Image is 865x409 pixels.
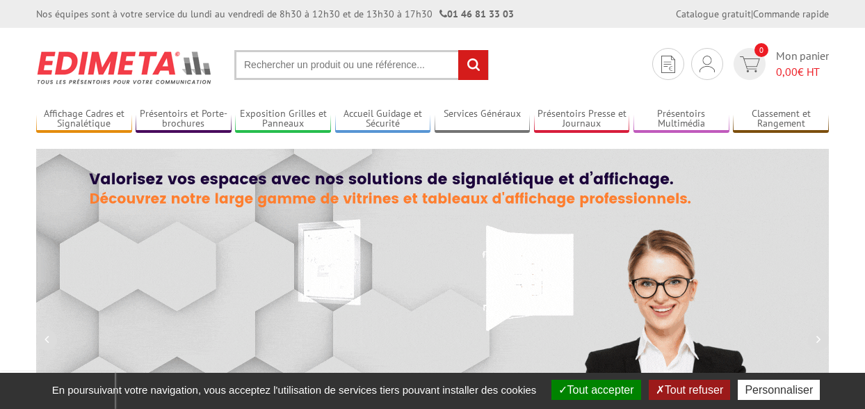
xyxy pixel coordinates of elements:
[45,384,544,396] span: En poursuivant votre navigation, vous acceptez l'utilisation de services tiers pouvant installer ...
[740,56,760,72] img: devis rapide
[534,108,630,131] a: Présentoirs Presse et Journaux
[753,8,829,20] a: Commande rapide
[733,108,829,131] a: Classement et Rangement
[738,380,820,400] button: Personnaliser (fenêtre modale)
[458,50,488,80] input: rechercher
[551,380,641,400] button: Tout accepter
[754,43,768,57] span: 0
[633,108,729,131] a: Présentoirs Multimédia
[36,108,132,131] a: Affichage Cadres et Signalétique
[136,108,232,131] a: Présentoirs et Porte-brochures
[649,380,730,400] button: Tout refuser
[435,108,531,131] a: Services Généraux
[700,56,715,72] img: devis rapide
[776,65,798,79] span: 0,00
[335,108,431,131] a: Accueil Guidage et Sécurité
[36,7,514,21] div: Nos équipes sont à votre service du lundi au vendredi de 8h30 à 12h30 et de 13h30 à 17h30
[676,7,829,21] div: |
[730,48,829,80] a: devis rapide 0 Mon panier 0,00€ HT
[439,8,514,20] strong: 01 46 81 33 03
[661,56,675,73] img: devis rapide
[234,50,489,80] input: Rechercher un produit ou une référence...
[776,64,829,80] span: € HT
[235,108,331,131] a: Exposition Grilles et Panneaux
[36,42,213,93] img: Présentoir, panneau, stand - Edimeta - PLV, affichage, mobilier bureau, entreprise
[776,48,829,80] span: Mon panier
[676,8,751,20] a: Catalogue gratuit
